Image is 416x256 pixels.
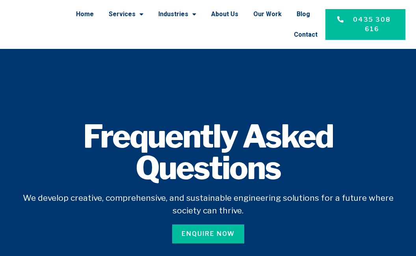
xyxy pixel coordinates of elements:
[351,15,394,34] span: 0435 308 616
[182,229,235,239] span: Enquire Now
[109,4,143,24] a: Services
[297,4,310,24] a: Blog
[172,224,244,243] a: Enquire Now
[9,18,66,30] img: Final-Logo copy
[76,4,94,24] a: Home
[17,192,399,217] h5: We develop creative, comprehensive, and sustainable engineering solutions for a future where soci...
[253,4,282,24] a: Our Work
[325,9,405,40] a: 0435 308 616
[17,121,399,184] h1: Frequently Asked Questions
[158,4,196,24] a: Industries
[74,4,317,45] nav: Menu
[294,24,318,45] a: Contact
[211,4,238,24] a: About Us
